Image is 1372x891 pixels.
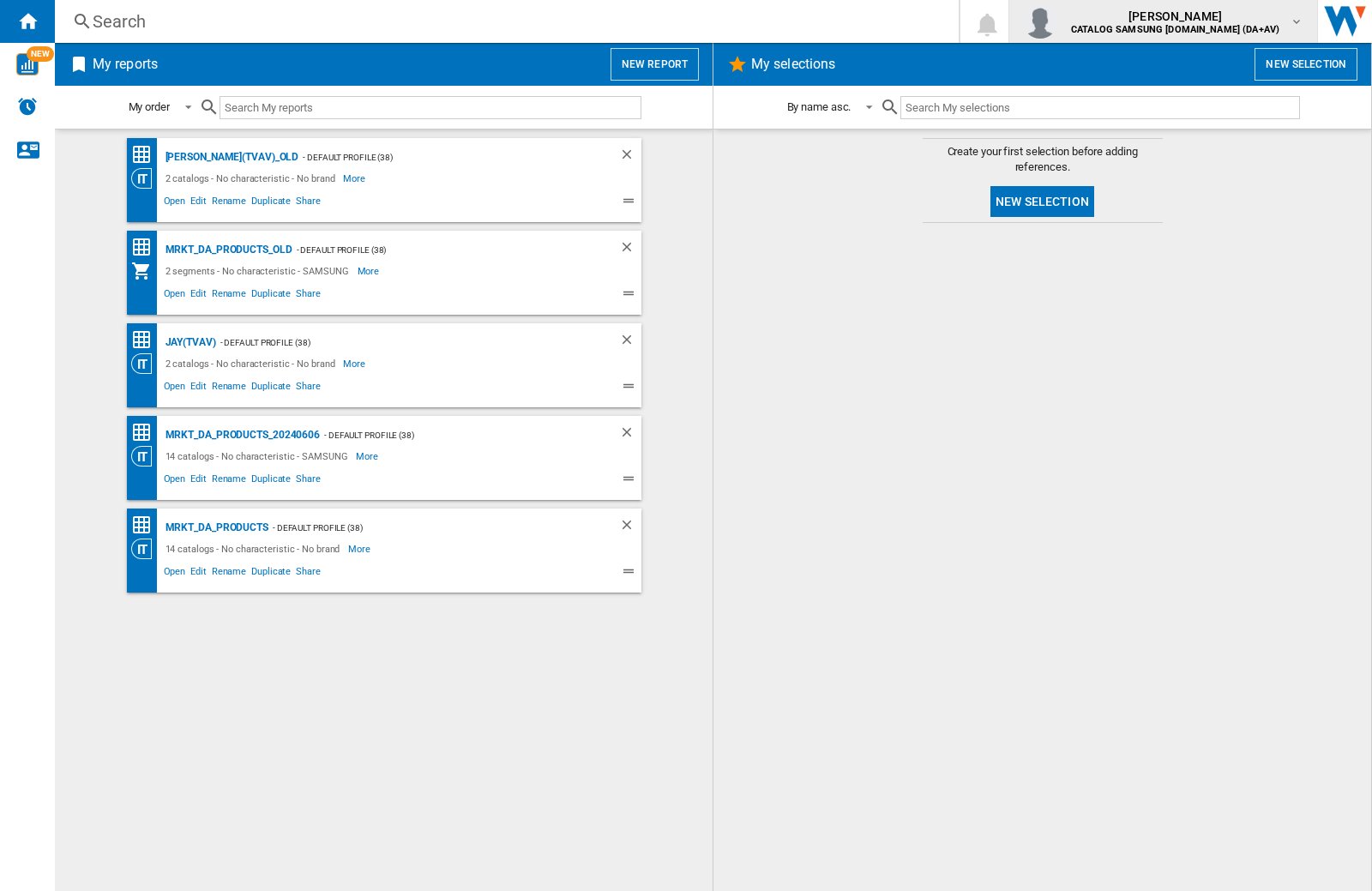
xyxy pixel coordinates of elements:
[131,539,161,559] div: Category View
[209,286,249,306] span: Rename
[356,446,381,467] span: More
[161,471,189,491] span: Open
[1023,4,1057,39] img: profile.jpg
[249,286,293,306] span: Duplicate
[343,353,368,374] span: More
[298,147,584,168] div: - Default profile (38)
[131,144,161,166] div: Price Matrix
[1071,8,1279,25] span: [PERSON_NAME]
[611,48,699,81] button: New report
[249,193,293,214] span: Duplicate
[188,286,209,306] span: Edit
[161,539,349,559] div: 14 catalogs - No characteristic - No brand
[900,96,1299,119] input: Search My selections
[249,378,293,399] span: Duplicate
[89,48,161,81] h2: My reports
[129,100,170,113] div: My order
[188,563,209,584] span: Edit
[293,471,323,491] span: Share
[216,332,585,353] div: - Default profile (38)
[787,100,851,113] div: By name asc.
[619,517,641,539] div: Delete
[131,422,161,443] div: Price Matrix
[293,563,323,584] span: Share
[619,147,641,168] div: Delete
[161,424,321,446] div: MRKT_DA_PRODUCTS_20240606
[27,46,54,62] span: NEW
[268,517,585,539] div: - Default profile (38)
[131,515,161,536] div: Price Matrix
[161,239,292,261] div: MRKT_DA_PRODUCTS_OLD
[293,378,323,399] span: Share
[293,193,323,214] span: Share
[619,424,641,446] div: Delete
[209,193,249,214] span: Rename
[343,168,368,189] span: More
[161,353,344,374] div: 2 catalogs - No characteristic - No brand
[619,332,641,353] div: Delete
[161,332,216,353] div: JAY(TVAV)
[161,446,357,467] div: 14 catalogs - No characteristic - SAMSUNG
[131,261,161,281] div: My Assortment
[249,471,293,491] span: Duplicate
[1071,24,1279,35] b: CATALOG SAMSUNG [DOMAIN_NAME] (DA+AV)
[188,193,209,214] span: Edit
[249,563,293,584] span: Duplicate
[131,329,161,351] div: Price Matrix
[131,237,161,258] div: Price Matrix
[209,378,249,399] span: Rename
[748,48,839,81] h2: My selections
[188,378,209,399] span: Edit
[17,96,38,117] img: alerts-logo.svg
[131,353,161,374] div: Category View
[923,144,1163,175] span: Create your first selection before adding references.
[161,517,268,539] div: MRKT_DA_PRODUCTS
[293,286,323,306] span: Share
[161,286,189,306] span: Open
[209,471,249,491] span: Rename
[161,378,189,399] span: Open
[1255,48,1357,81] button: New selection
[188,471,209,491] span: Edit
[161,147,299,168] div: [PERSON_NAME](TVAV)_old
[16,53,39,75] img: wise-card.svg
[161,261,358,281] div: 2 segments - No characteristic - SAMSUNG
[131,446,161,467] div: Category View
[320,424,584,446] div: - Default profile (38)
[358,261,382,281] span: More
[161,168,344,189] div: 2 catalogs - No characteristic - No brand
[93,9,914,33] div: Search
[161,563,189,584] span: Open
[220,96,641,119] input: Search My reports
[161,193,189,214] span: Open
[348,539,373,559] span: More
[619,239,641,261] div: Delete
[990,186,1094,217] button: New selection
[209,563,249,584] span: Rename
[292,239,585,261] div: - Default profile (38)
[131,168,161,189] div: Category View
